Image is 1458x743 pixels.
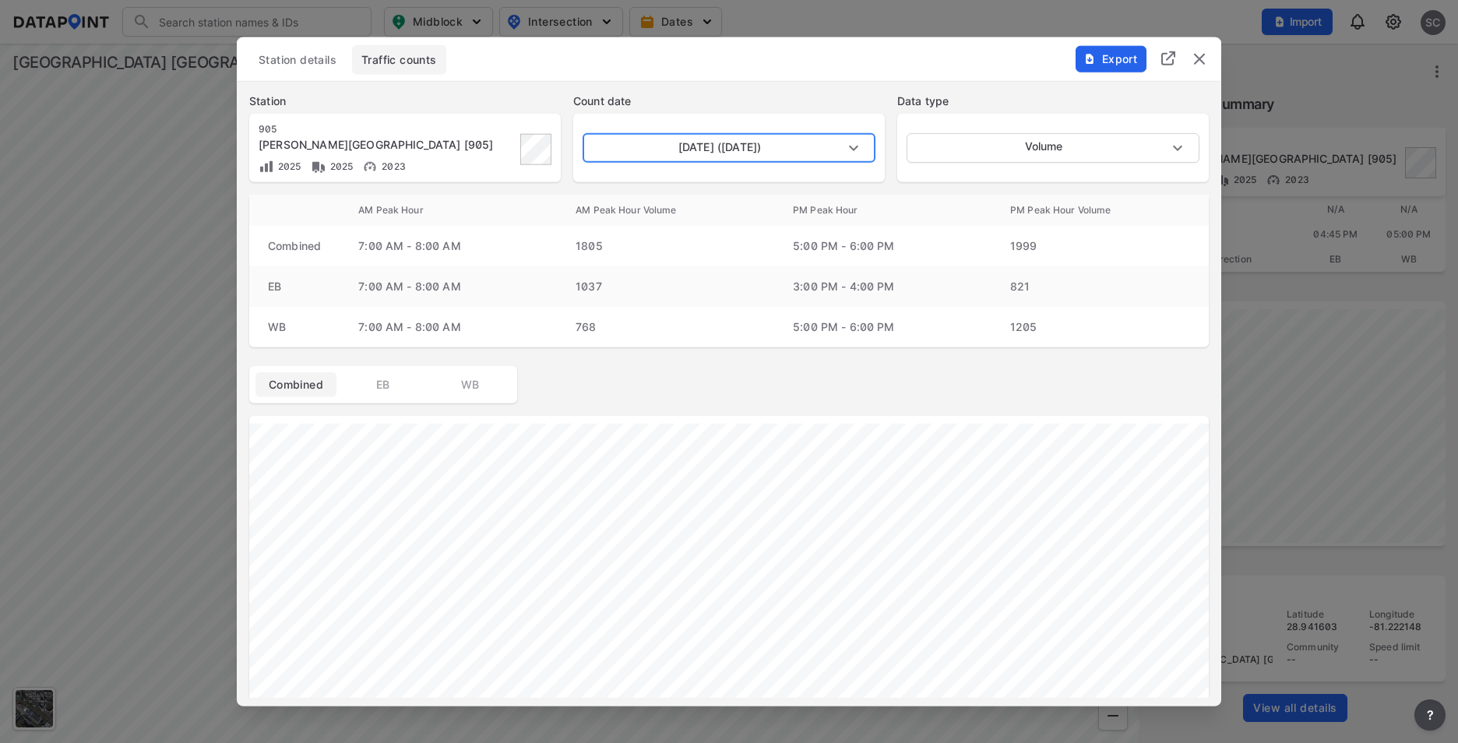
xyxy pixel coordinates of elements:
td: Combined [249,226,340,266]
span: 2025 [274,160,301,172]
td: EB [249,266,340,307]
img: Vehicle class [311,159,326,174]
td: 1037 [557,266,774,307]
span: 2023 [378,160,406,172]
button: delete [1190,50,1209,69]
td: 7:00 AM - 8:00 AM [340,307,557,347]
label: Station [249,93,561,109]
td: 3:00 PM - 4:00 PM [774,266,991,307]
td: 768 [557,307,774,347]
div: 905 [259,123,516,136]
td: WB [249,307,340,347]
label: Count date [573,93,885,109]
span: Station details [259,52,336,68]
th: PM Peak Hour [774,195,991,226]
span: EB [352,377,414,393]
span: Export [1084,51,1136,67]
td: 1999 [991,226,1209,266]
img: File%20-%20Download.70cf71cd.svg [1083,53,1096,65]
td: 7:00 AM - 8:00 AM [340,226,557,266]
img: Vehicle speed [362,159,378,174]
div: [DATE] ([DATE]) [583,133,875,163]
th: AM Peak Hour [340,195,557,226]
td: 5:00 PM - 6:00 PM [774,307,991,347]
span: Combined [265,377,327,393]
span: WB [439,377,502,393]
div: Volume [907,133,1199,163]
div: basic tabs example [249,45,1209,75]
span: 2025 [326,160,354,172]
td: 821 [991,266,1209,307]
button: Export [1076,46,1146,72]
td: 5:00 PM - 6:00 PM [774,226,991,266]
div: Howland Blvd W of Providence Blvd [905] [259,137,516,153]
td: 1805 [557,226,774,266]
span: Traffic counts [361,52,437,68]
div: basic tabs example [255,372,511,397]
th: PM Peak Hour Volume [991,195,1209,226]
td: 7:00 AM - 8:00 AM [340,266,557,307]
th: AM Peak Hour Volume [557,195,774,226]
td: 1205 [991,307,1209,347]
span: ? [1424,706,1436,724]
button: more [1414,699,1446,731]
label: Data type [897,93,1209,109]
img: full_screen.b7bf9a36.svg [1159,49,1178,68]
img: close.efbf2170.svg [1190,50,1209,69]
img: Volume count [259,159,274,174]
